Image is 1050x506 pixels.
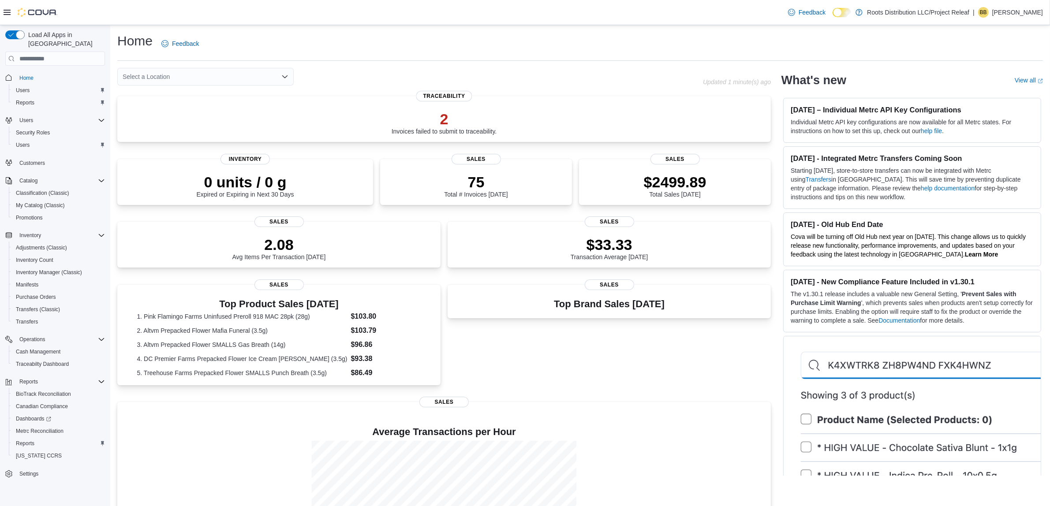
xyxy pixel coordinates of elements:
span: Traceability [416,91,472,101]
div: Breyanna Bright [978,7,989,18]
a: BioTrack Reconciliation [12,389,75,399]
h3: Top Product Sales [DATE] [137,299,421,309]
button: Inventory [16,230,45,241]
span: Inventory Count [16,257,53,264]
a: Cash Management [12,346,64,357]
span: Transfers [16,318,38,325]
a: Canadian Compliance [12,401,71,412]
a: Adjustments (Classic) [12,242,71,253]
span: Users [12,85,105,96]
p: 75 [444,173,508,191]
a: Documentation [878,317,920,324]
span: Adjustments (Classic) [12,242,105,253]
button: Cash Management [9,346,108,358]
a: Promotions [12,212,46,223]
div: Total Sales [DATE] [644,173,706,198]
div: Invoices failed to submit to traceability. [392,110,497,135]
button: Canadian Compliance [9,400,108,413]
p: Individual Metrc API key configurations are now available for all Metrc states. For instructions ... [791,118,1034,135]
p: Roots Distribution LLC/Project Releaf [867,7,969,18]
div: Transaction Average [DATE] [571,236,648,260]
span: Feedback [172,39,199,48]
button: Purchase Orders [9,291,108,303]
span: Sales [419,397,469,407]
a: help documentation [921,185,975,192]
span: Sales [452,154,501,164]
span: Users [19,117,33,124]
button: Classification (Classic) [9,187,108,199]
p: $2499.89 [644,173,706,191]
span: Sales [585,216,634,227]
button: Operations [2,333,108,346]
span: Sales [650,154,700,164]
span: Cash Management [16,348,60,355]
span: Sales [585,279,634,290]
h1: Home [117,32,153,50]
p: 2.08 [232,236,326,253]
button: Promotions [9,212,108,224]
p: | [973,7,975,18]
span: Reports [16,376,105,387]
button: Reports [16,376,41,387]
a: My Catalog (Classic) [12,200,68,211]
span: Canadian Compliance [12,401,105,412]
span: Purchase Orders [12,292,105,302]
button: Reports [9,437,108,450]
button: Metrc Reconciliation [9,425,108,437]
button: Open list of options [281,73,288,80]
button: Inventory Manager (Classic) [9,266,108,279]
dd: $86.49 [351,368,421,378]
span: Users [16,87,30,94]
div: Avg Items Per Transaction [DATE] [232,236,326,260]
span: Reports [12,438,105,449]
button: Transfers [9,316,108,328]
a: Transfers (Classic) [12,304,64,315]
button: Operations [16,334,49,345]
p: $33.33 [571,236,648,253]
button: BioTrack Reconciliation [9,388,108,400]
dt: 3. Altvm Prepacked Flower SMALLS Gas Breath (14g) [137,340,348,349]
button: Users [16,115,37,126]
button: Users [9,84,108,97]
a: Purchase Orders [12,292,60,302]
span: Promotions [16,214,43,221]
span: Dark Mode [833,17,833,18]
span: Users [12,140,105,150]
img: Cova [18,8,57,17]
span: BB [980,7,987,18]
button: Traceabilty Dashboard [9,358,108,370]
span: Inventory Manager (Classic) [12,267,105,278]
span: BioTrack Reconciliation [16,391,71,398]
p: 0 units / 0 g [197,173,294,191]
span: Home [19,74,34,82]
h3: [DATE] - Integrated Metrc Transfers Coming Soon [791,154,1034,163]
a: Feedback [158,35,202,52]
span: Users [16,115,105,126]
a: help file [921,127,942,134]
span: Washington CCRS [12,450,105,461]
h4: Average Transactions per Hour [124,427,764,437]
button: Customers [2,156,108,169]
span: Customers [16,157,105,168]
a: Reports [12,438,38,449]
span: Inventory Manager (Classic) [16,269,82,276]
span: Sales [254,279,304,290]
span: Transfers (Classic) [12,304,105,315]
button: Reports [2,376,108,388]
svg: External link [1038,78,1043,84]
dt: 1. Pink Flamingo Farms Uninfused Preroll 918 MAC 28pk (28g) [137,312,348,321]
span: Purchase Orders [16,294,56,301]
span: Home [16,72,105,83]
span: Sales [254,216,304,227]
span: Classification (Classic) [16,190,69,197]
span: Transfers [12,316,105,327]
a: Users [12,140,33,150]
dd: $96.86 [351,339,421,350]
div: Total # Invoices [DATE] [444,173,508,198]
h3: [DATE] – Individual Metrc API Key Configurations [791,105,1034,114]
dt: 4. DC Premier Farms Prepacked Flower Ice Cream [PERSON_NAME] (3.5g) [137,354,348,363]
a: Customers [16,158,49,168]
button: Adjustments (Classic) [9,242,108,254]
button: Settings [2,467,108,480]
a: Inventory Count [12,255,57,265]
